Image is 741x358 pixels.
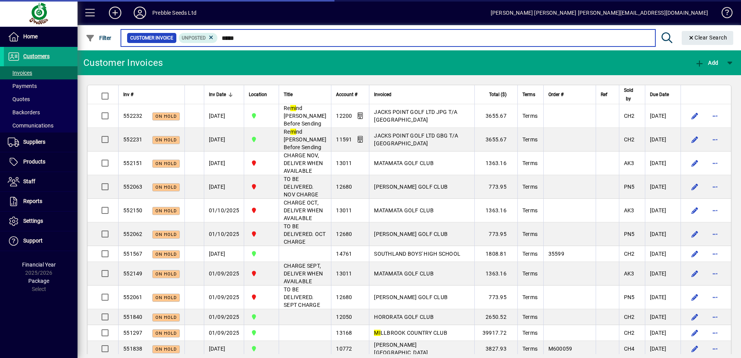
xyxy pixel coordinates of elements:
[489,90,507,99] span: Total ($)
[155,295,177,300] span: On hold
[601,90,607,99] span: Ref
[155,331,177,336] span: On hold
[522,314,538,320] span: Terms
[123,90,180,99] div: Inv #
[23,158,45,165] span: Products
[152,7,196,19] div: Prebble Seeds Ltd
[522,294,538,300] span: Terms
[689,248,701,260] button: Edit
[645,286,681,309] td: [DATE]
[336,113,352,119] span: 12200
[155,161,177,166] span: On hold
[624,184,635,190] span: PN5
[374,342,428,356] span: [PERSON_NAME][GEOGRAPHIC_DATA]
[204,325,244,341] td: 01/09/2025
[123,346,143,352] span: 551838
[123,113,143,119] span: 552232
[709,267,721,280] button: More options
[374,160,434,166] span: MATAMATA GOLF CLUB
[123,294,143,300] span: 552061
[23,139,45,145] span: Suppliers
[123,314,143,320] span: 551840
[336,294,352,300] span: 12680
[336,330,352,336] span: 13168
[86,35,112,41] span: Filter
[374,231,448,237] span: [PERSON_NAME] GOLF CLUB
[709,343,721,355] button: More options
[689,343,701,355] button: Edit
[123,184,143,190] span: 552063
[522,207,538,213] span: Terms
[645,222,681,246] td: [DATE]
[374,90,470,99] div: Invoiced
[249,90,274,99] div: Location
[693,56,720,70] button: Add
[204,246,244,262] td: [DATE]
[645,128,681,151] td: [DATE]
[4,27,78,46] a: Home
[123,231,143,237] span: 552062
[336,184,352,190] span: 12680
[249,344,274,353] span: CHRISTCHURCH
[336,231,352,237] span: 12680
[548,90,591,99] div: Order #
[28,278,49,284] span: Package
[650,90,669,99] span: Due Date
[8,122,53,129] span: Communications
[336,90,364,99] div: Account #
[4,212,78,231] a: Settings
[374,133,458,146] span: JACKS POINT GOLF LTD GBG T/A [GEOGRAPHIC_DATA]
[645,246,681,262] td: [DATE]
[688,34,727,41] span: Clear Search
[374,184,448,190] span: [PERSON_NAME] GOLF CLUB
[624,294,635,300] span: PN5
[284,176,319,198] span: TO BE DELIVERED. NOV CHARGE
[548,251,564,257] span: 35599
[83,57,163,69] div: Customer Invoices
[624,314,635,320] span: CH2
[522,251,538,257] span: Terms
[23,218,43,224] span: Settings
[650,90,676,99] div: Due Date
[474,262,517,286] td: 1363.16
[522,231,538,237] span: Terms
[474,175,517,199] td: 773.95
[474,325,517,341] td: 39917.72
[645,262,681,286] td: [DATE]
[204,222,244,246] td: 01/10/2025
[23,198,42,204] span: Reports
[624,270,634,277] span: AK3
[374,90,391,99] span: Invoiced
[4,66,78,79] a: Invoices
[249,90,267,99] span: Location
[284,263,323,284] span: CHARGE SEPT, DELIVER WHEN AVAILABLE
[155,315,177,320] span: On hold
[204,128,244,151] td: [DATE]
[284,129,326,150] span: Re nd [PERSON_NAME] Before Sending
[689,181,701,193] button: Edit
[123,136,143,143] span: 552231
[709,110,721,122] button: More options
[123,251,143,257] span: 551567
[624,136,635,143] span: CH2
[123,330,143,336] span: 551297
[249,313,274,321] span: CHRISTCHURCH
[474,341,517,357] td: 3827.93
[709,327,721,339] button: More options
[709,311,721,323] button: More options
[249,293,274,301] span: PALMERSTON NORTH
[374,294,448,300] span: [PERSON_NAME] GOLF CLUB
[155,114,177,119] span: On hold
[689,157,701,169] button: Edit
[155,208,177,213] span: On hold
[689,228,701,240] button: Edit
[374,330,381,336] em: MI
[204,286,244,309] td: 01/09/2025
[284,90,326,99] div: Title
[522,184,538,190] span: Terms
[23,178,35,184] span: Staff
[548,90,564,99] span: Order #
[249,269,274,278] span: PALMERSTON NORTH
[624,251,635,257] span: CH2
[474,128,517,151] td: 3655.67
